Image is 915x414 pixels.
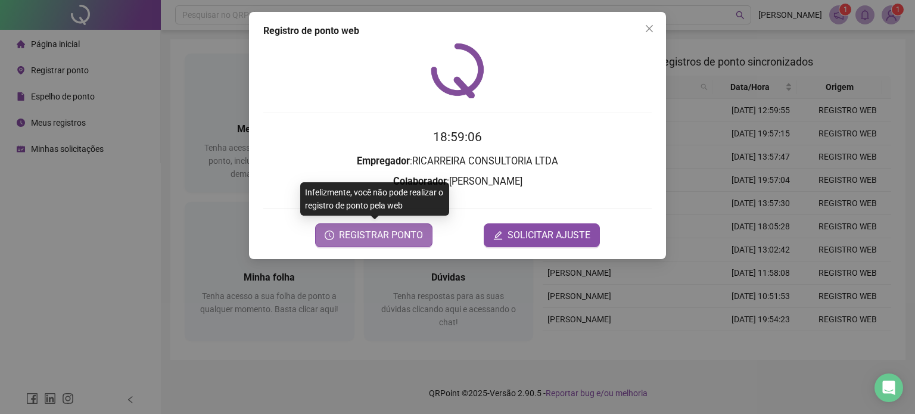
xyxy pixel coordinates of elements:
div: Open Intercom Messenger [874,373,903,402]
strong: Empregador [357,155,410,167]
img: QRPoint [431,43,484,98]
span: close [645,24,654,33]
h3: : [PERSON_NAME] [263,174,652,189]
strong: Colaborador [393,176,447,187]
time: 18:59:06 [433,130,482,144]
div: Registro de ponto web [263,24,652,38]
button: Close [640,19,659,38]
button: editSOLICITAR AJUSTE [484,223,600,247]
span: clock-circle [325,231,334,240]
h3: : RICARREIRA CONSULTORIA LTDA [263,154,652,169]
span: REGISTRAR PONTO [339,228,423,242]
span: edit [493,231,503,240]
span: SOLICITAR AJUSTE [508,228,590,242]
div: Infelizmente, você não pode realizar o registro de ponto pela web [300,182,449,216]
button: REGISTRAR PONTO [315,223,432,247]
